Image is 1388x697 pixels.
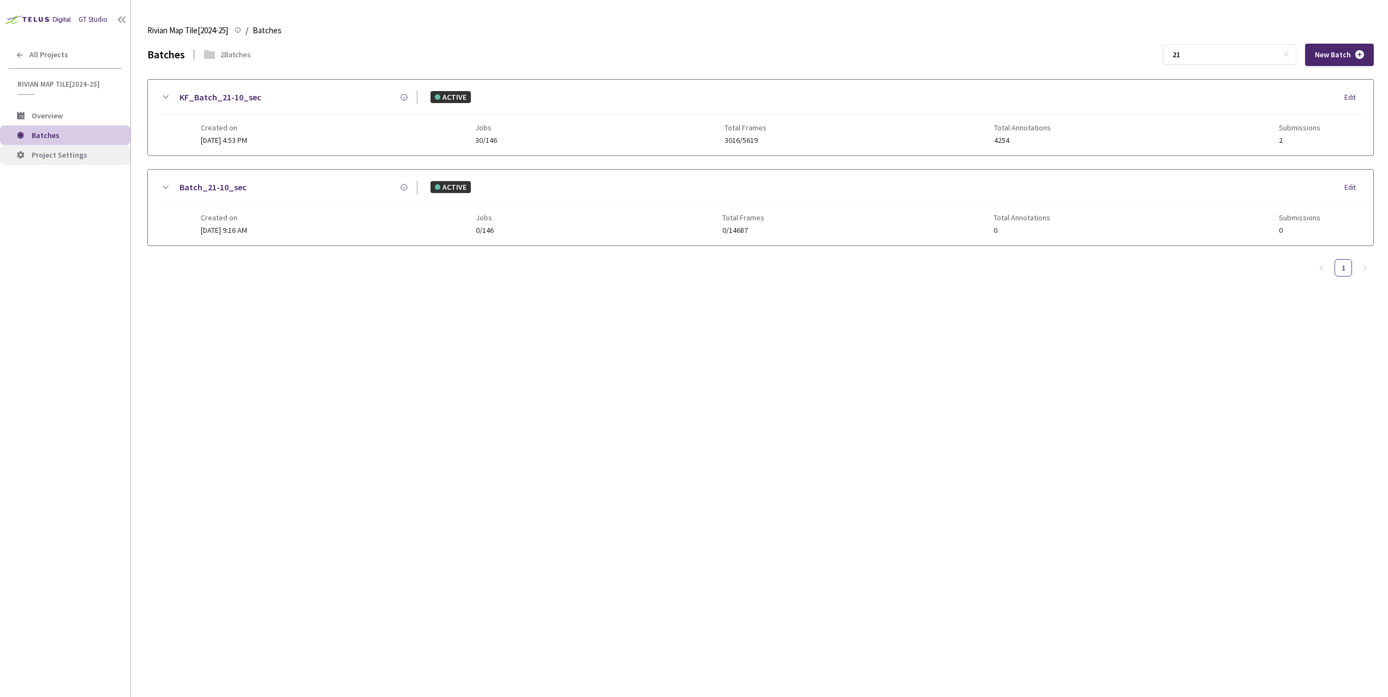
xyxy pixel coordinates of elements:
[201,213,247,222] span: Created on
[476,226,494,235] span: 0/146
[253,24,282,37] span: Batches
[79,14,107,25] div: GT Studio
[201,135,247,145] span: [DATE] 4:53 PM
[722,226,764,235] span: 0/14687
[430,91,471,103] div: ACTIVE
[1279,123,1320,132] span: Submissions
[29,50,68,59] span: All Projects
[201,225,247,235] span: [DATE] 9:16 AM
[994,123,1051,132] span: Total Annotations
[722,213,764,222] span: Total Frames
[1344,182,1362,193] div: Edit
[994,226,1050,235] span: 0
[1279,226,1320,235] span: 0
[1279,136,1320,145] span: 2
[1344,92,1362,103] div: Edit
[1166,45,1282,64] input: Search
[725,123,767,132] span: Total Frames
[201,123,247,132] span: Created on
[1318,265,1325,271] span: left
[725,136,767,145] span: 3016/5619
[1362,265,1368,271] span: right
[147,24,228,37] span: Rivian Map Tile[2024-25]
[1335,260,1351,276] a: 1
[32,130,59,140] span: Batches
[1313,259,1330,277] button: left
[994,136,1051,145] span: 4254
[180,181,247,194] a: Batch_21-10_sec
[994,213,1050,222] span: Total Annotations
[476,213,494,222] span: Jobs
[246,24,248,37] li: /
[220,49,251,61] div: 2 Batches
[475,136,497,145] span: 30/146
[475,123,497,132] span: Jobs
[430,181,471,193] div: ACTIVE
[148,80,1373,155] div: KF_Batch_21-10_secACTIVEEditCreated on[DATE] 4:53 PMJobs30/146Total Frames3016/5619Total Annotati...
[148,170,1373,245] div: Batch_21-10_secACTIVEEditCreated on[DATE] 9:16 AMJobs0/146Total Frames0/14687Total Annotations0Su...
[17,80,115,89] span: Rivian Map Tile[2024-25]
[1279,213,1320,222] span: Submissions
[32,111,63,121] span: Overview
[1356,259,1374,277] button: right
[147,46,185,63] div: Batches
[32,150,87,160] span: Project Settings
[180,91,261,104] a: KF_Batch_21-10_sec
[1313,259,1330,277] li: Previous Page
[1356,259,1374,277] li: Next Page
[1315,50,1351,59] span: New Batch
[1335,259,1352,277] li: 1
